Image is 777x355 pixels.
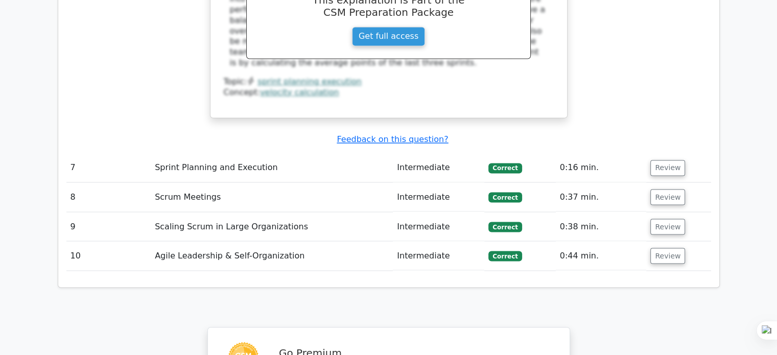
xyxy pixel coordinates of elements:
[488,222,522,232] span: Correct
[151,153,393,182] td: Sprint Planning and Execution
[224,87,554,98] div: Concept:
[224,77,554,87] div: Topic:
[650,189,685,205] button: Review
[556,241,647,270] td: 0:44 min.
[650,219,685,234] button: Review
[556,153,647,182] td: 0:16 min.
[488,192,522,202] span: Correct
[151,241,393,270] td: Agile Leadership & Self-Organization
[556,182,647,211] td: 0:37 min.
[66,241,151,270] td: 10
[352,27,425,46] a: Get full access
[337,134,448,144] a: Feedback on this question?
[257,77,362,86] a: sprint planning execution
[66,153,151,182] td: 7
[650,248,685,264] button: Review
[650,160,685,176] button: Review
[393,153,484,182] td: Intermediate
[66,212,151,241] td: 9
[151,182,393,211] td: Scrum Meetings
[260,87,339,97] a: velocity calculation
[393,212,484,241] td: Intermediate
[66,182,151,211] td: 8
[488,251,522,261] span: Correct
[151,212,393,241] td: Scaling Scrum in Large Organizations
[393,241,484,270] td: Intermediate
[393,182,484,211] td: Intermediate
[488,163,522,173] span: Correct
[556,212,647,241] td: 0:38 min.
